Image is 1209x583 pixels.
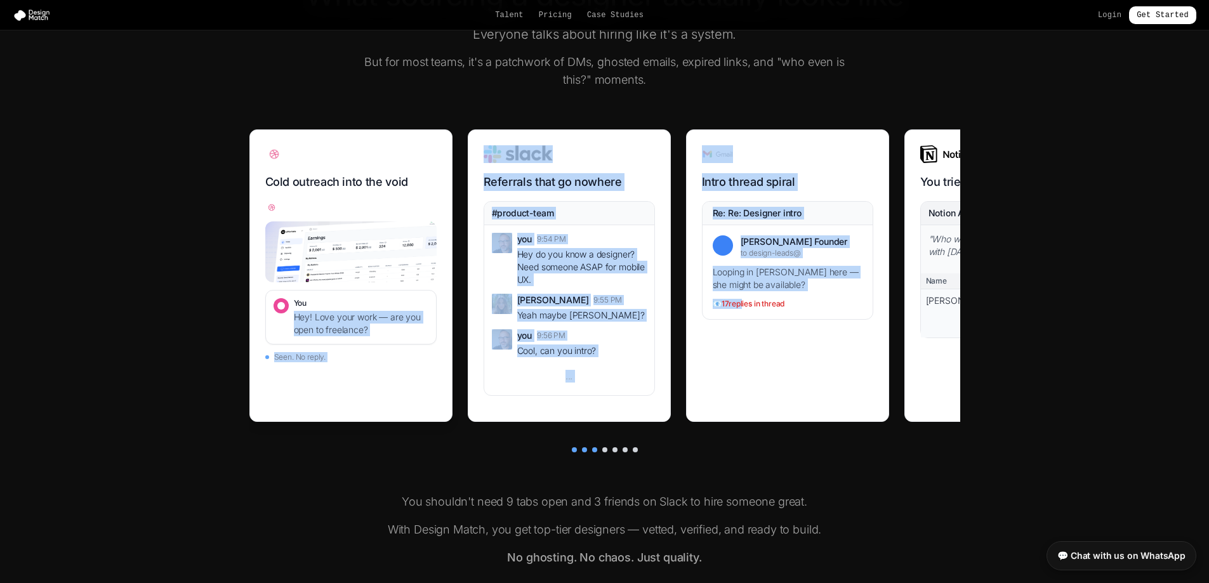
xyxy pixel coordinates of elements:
[492,329,512,350] img: You
[265,221,437,282] img: xMarkets dashboard
[265,145,283,163] img: Dribbble
[517,309,647,322] div: Yeah maybe [PERSON_NAME]?
[920,145,972,163] img: Notion
[920,173,1092,191] h3: You tried to get organized
[713,299,862,309] div: 📧 17 replies in thread
[249,129,453,422] div: Yep. This is a real process someone used to hire.
[1098,10,1121,20] a: Login
[921,273,963,289] div: Name
[492,365,647,388] div: ...
[741,235,862,248] div: [PERSON_NAME] Founder
[484,145,553,163] img: Slack
[265,173,437,191] h3: Cold outreach into the void
[537,234,566,244] span: 9:54 PM
[517,294,589,306] span: [PERSON_NAME]
[361,25,849,43] p: Everyone talks about hiring like it's a system.
[361,493,849,511] p: You shouldn't need 9 tabs open and 3 friends on Slack to hire someone great.
[492,233,512,253] img: You
[1047,541,1196,570] a: 💬 Chat with us on WhatsApp
[361,53,849,89] p: But for most teams, it's a patchwork of DMs, ghosted emails, expired links, and "who even is this...
[294,298,428,308] div: You
[13,9,56,22] img: Design Match
[468,129,671,422] div: Yep. This is a real process someone used to hire.
[713,207,802,219] div: Re: Re: Designer intro
[265,352,437,362] div: Seen. No reply.
[294,311,428,336] div: Hey! Love your work — are you open to freelance?
[517,329,532,342] span: you
[539,10,572,20] a: Pricing
[492,294,512,314] img: Sarah
[686,129,889,422] div: Yep. This is a real process someone used to hire.
[593,295,622,305] span: 9:55 PM
[904,129,1107,422] div: Yep. This is a real process someone used to hire.
[741,248,862,258] div: to design-leads@
[517,233,532,246] span: you
[1129,6,1196,24] a: Get Started
[713,266,862,291] div: Looping in [PERSON_NAME] here — she might be available?
[921,289,963,337] div: [PERSON_NAME]
[702,145,734,163] img: Gmail
[492,207,554,219] span: #product-team
[517,248,647,286] div: Hey do you know a designer? Need someone ASAP for mobile UX.
[537,331,565,341] span: 9:56 PM
[265,201,278,214] img: Dribbble
[702,173,873,191] h3: Intro thread spiral
[587,10,644,20] a: Case Studies
[361,549,849,567] p: No ghosting. No chaos. Just quality.
[484,173,655,191] h3: Referrals that go nowhere
[928,207,967,219] div: Notion AI
[361,521,849,539] p: With Design Match, you get top-tier designers — vetted, verified, and ready to build.
[495,10,524,20] a: Talent
[928,233,1083,258] div: " Who was that designer we worked with [DATE]? "
[517,344,647,357] div: Cool, can you intro?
